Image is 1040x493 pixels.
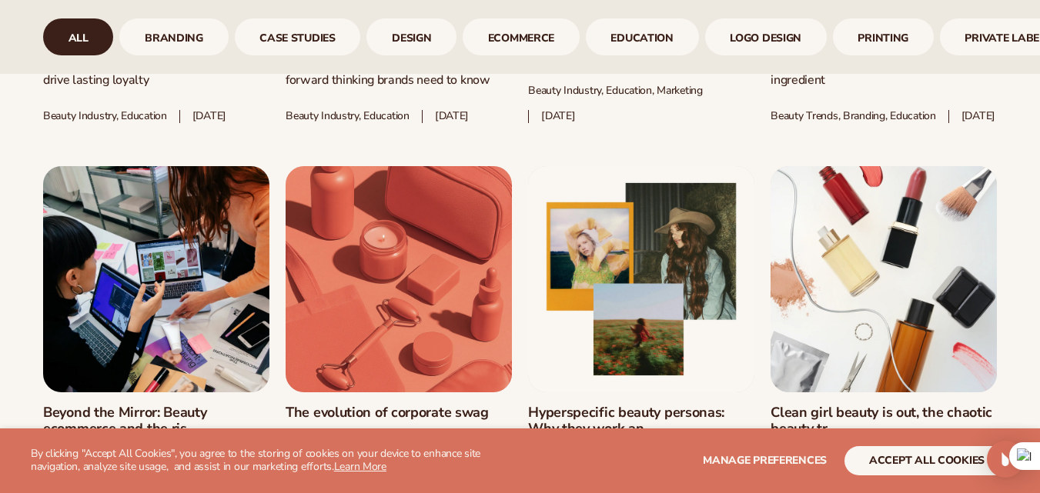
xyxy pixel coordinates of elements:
[119,18,228,55] a: branding
[705,18,827,55] div: 7 / 9
[703,446,827,475] button: Manage preferences
[586,18,699,55] a: Education
[366,18,456,55] a: design
[844,446,1009,475] button: accept all cookies
[366,18,456,55] div: 4 / 9
[235,18,361,55] div: 3 / 9
[119,18,228,55] div: 2 / 9
[463,18,580,55] a: ecommerce
[235,18,361,55] a: case studies
[528,405,754,438] a: Hyperspecific beauty personas: Why they work an...
[703,453,827,468] span: Manage preferences
[463,18,580,55] div: 5 / 9
[771,405,997,438] a: Clean girl beauty is out, the chaotic beauty tr...
[833,18,934,55] div: 8 / 9
[43,18,113,55] div: 1 / 9
[833,18,934,55] a: printing
[705,18,827,55] a: logo design
[334,459,386,474] a: Learn More
[987,441,1024,478] div: Open Intercom Messenger
[43,18,113,55] a: All
[43,405,269,438] a: Beyond the Mirror: Beauty ecommerce and the ris...
[586,18,699,55] div: 6 / 9
[31,448,513,474] p: By clicking "Accept All Cookies", you agree to the storing of cookies on your device to enhance s...
[286,405,512,421] a: The evolution of corporate swag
